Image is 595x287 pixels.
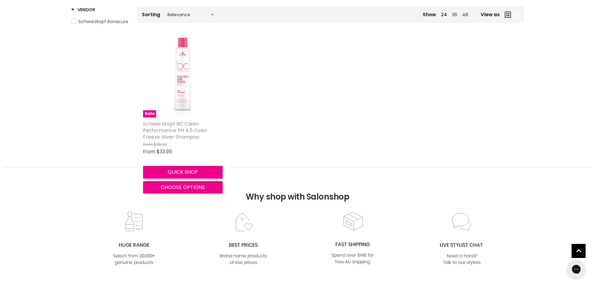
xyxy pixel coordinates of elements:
[327,211,378,266] img: fast.jpg
[109,212,159,266] img: range2_8cf790d4-220e-469f-917d-a18fed3854b6.jpg
[156,148,172,155] span: $33.95
[143,166,223,178] button: Quick shop
[423,11,436,18] span: Show
[218,212,269,266] img: prices.jpg
[441,12,447,18] a: 24
[572,244,586,258] a: Back to top
[481,12,500,17] span: View as
[3,167,592,211] h2: Why shop with Salonshop
[143,148,155,155] span: from
[161,184,205,191] span: Choose options
[154,141,167,147] span: $39.00
[437,212,487,266] img: chat_c0a1c8f7-3133-4fc6-855f-7264552747f6.jpg
[143,120,207,141] a: Schwarzkopf BC Clean Performance PH 4.5 Color Freeze Silver Shampoo
[564,258,589,281] iframe: Gorgias live chat messenger
[78,18,128,25] span: Schwarzkopf Bonacure
[142,12,160,17] label: Sorting
[143,38,223,117] a: Schwarzkopf BC Clean Performance PH 4.5 Color Freeze Silver ShampooSale
[71,18,129,25] a: Schwarzkopf Bonacure
[71,7,95,13] h3: Vendor
[143,181,223,194] button: Choose options
[452,12,457,18] a: 36
[462,12,468,18] a: 48
[143,110,156,117] span: Sale
[572,244,586,260] span: Back to top
[143,141,153,147] span: from
[174,38,191,117] img: Schwarzkopf BC Clean Performance PH 4.5 Color Freeze Silver Shampoo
